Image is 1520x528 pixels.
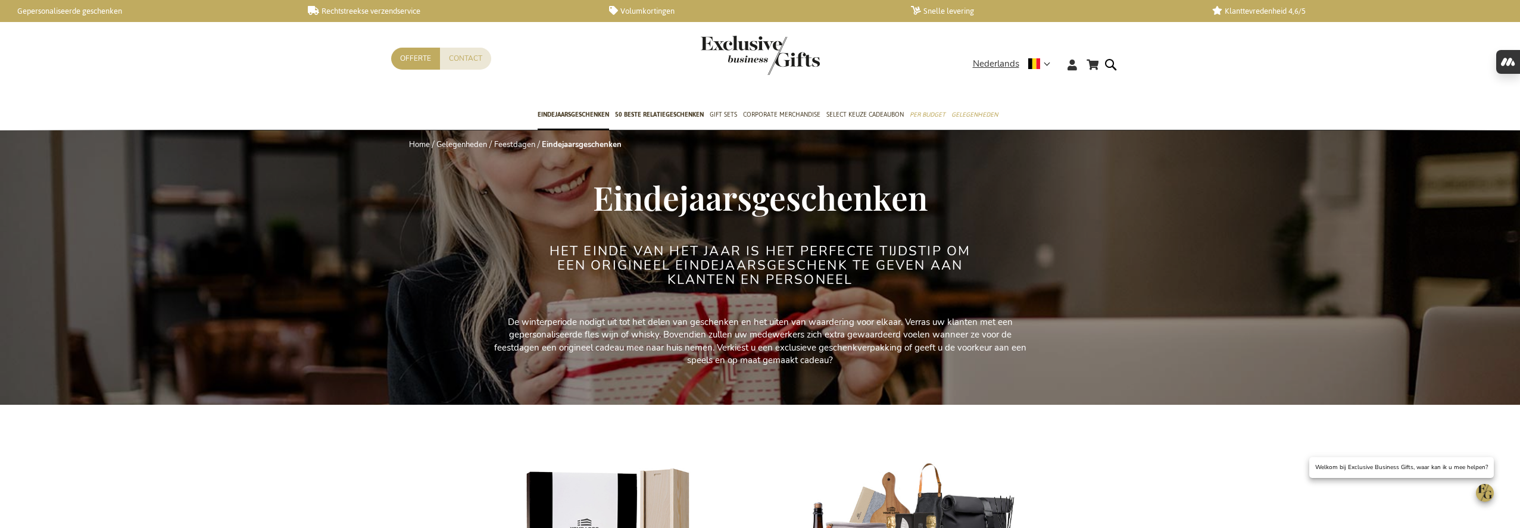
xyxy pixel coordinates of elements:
[542,139,622,150] strong: Eindejaarsgeschenken
[911,6,1194,16] a: Snelle levering
[973,57,1019,71] span: Nederlands
[538,108,609,121] span: Eindejaarsgeschenken
[391,48,440,70] a: Offerte
[308,6,591,16] a: Rechtstreekse verzendservice
[701,36,760,75] a: store logo
[409,139,430,150] a: Home
[436,139,487,150] a: Gelegenheden
[701,36,820,75] img: Exclusive Business gifts logo
[492,316,1028,367] p: De winterperiode nodigt uit tot het delen van geschenken en het uiten van waardering voor elkaar....
[710,108,737,121] span: Gift Sets
[615,108,704,121] span: 50 beste relatiegeschenken
[6,6,289,16] a: Gepersonaliseerde geschenken
[440,48,491,70] a: Contact
[609,6,892,16] a: Volumkortingen
[910,108,945,121] span: Per Budget
[743,108,820,121] span: Corporate Merchandise
[973,57,1058,71] div: Nederlands
[537,244,984,288] h2: Het einde van het jaar is het perfecte tijdstip om een origineel eindejaarsgeschenk te geven aan ...
[951,108,998,121] span: Gelegenheden
[1212,6,1495,16] a: Klanttevredenheid 4,6/5
[826,108,904,121] span: Select Keuze Cadeaubon
[593,175,928,219] span: Eindejaarsgeschenken
[494,139,535,150] a: Feestdagen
